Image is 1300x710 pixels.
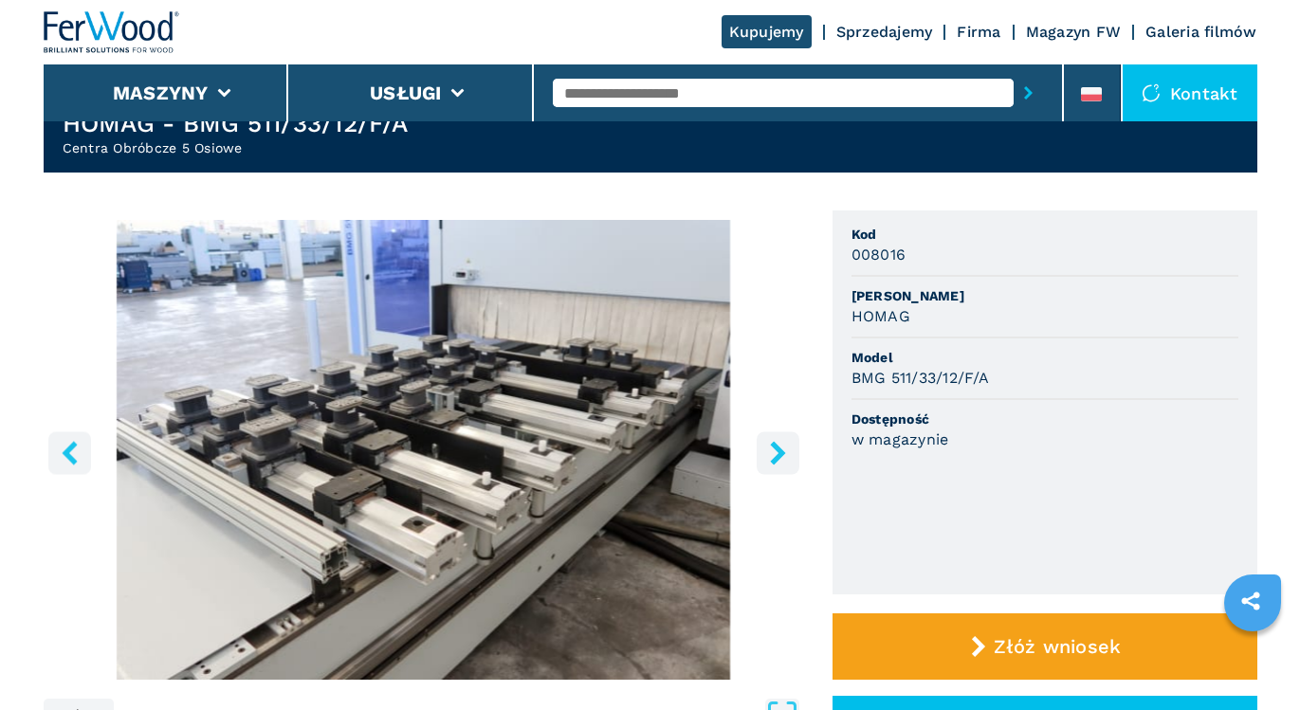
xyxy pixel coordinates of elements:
[44,220,804,680] img: Centra Obróbcze 5 Osiowe HOMAG BMG 511/33/12/F/A
[48,431,91,474] button: left-button
[44,11,180,53] img: Ferwood
[44,220,804,680] div: Go to Slide 6
[836,23,933,41] a: Sprzedajemy
[113,82,209,104] button: Maszyny
[63,108,408,138] h1: HOMAG - BMG 511/33/12/F/A
[851,348,1238,367] span: Model
[370,82,442,104] button: Usługi
[722,15,812,48] a: Kupujemy
[851,367,989,389] h3: BMG 511/33/12/F/A
[957,23,1000,41] a: Firma
[994,635,1121,658] span: Złóż wniosek
[1123,64,1257,121] div: Kontakt
[1014,71,1043,115] button: submit-button
[1145,23,1257,41] a: Galeria filmów
[1026,23,1122,41] a: Magazyn FW
[851,244,906,265] h3: 008016
[851,428,949,450] h3: w magazynie
[63,138,408,157] h2: Centra Obróbcze 5 Osiowe
[851,305,910,327] h3: HOMAG
[1219,625,1286,696] iframe: Chat
[851,410,1238,428] span: Dostępność
[851,286,1238,305] span: [PERSON_NAME]
[757,431,799,474] button: right-button
[1227,577,1274,625] a: sharethis
[833,613,1257,680] button: Złóż wniosek
[1142,83,1161,102] img: Kontakt
[851,225,1238,244] span: Kod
